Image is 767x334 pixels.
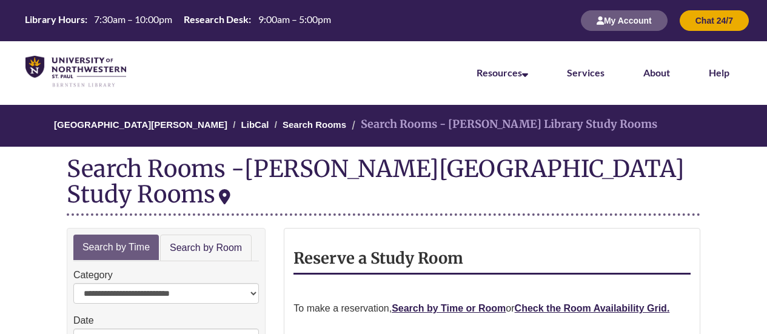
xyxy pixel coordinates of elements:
[581,10,668,31] button: My Account
[54,119,227,130] a: [GEOGRAPHIC_DATA][PERSON_NAME]
[20,13,89,26] th: Library Hours:
[392,303,506,313] a: Search by Time or Room
[94,13,172,25] span: 7:30am – 10:00pm
[581,15,668,25] a: My Account
[680,15,749,25] a: Chat 24/7
[643,67,670,78] a: About
[67,156,700,215] div: Search Rooms -
[67,154,685,209] div: [PERSON_NAME][GEOGRAPHIC_DATA] Study Rooms
[20,13,335,27] table: Hours Today
[73,313,94,329] label: Date
[20,13,335,28] a: Hours Today
[73,267,113,283] label: Category
[283,119,346,130] a: Search Rooms
[160,235,252,262] a: Search by Room
[709,67,729,78] a: Help
[25,56,126,88] img: UNWSP Library Logo
[67,105,700,147] nav: Breadcrumb
[73,235,159,261] a: Search by Time
[680,10,749,31] button: Chat 24/7
[477,67,528,78] a: Resources
[179,13,253,26] th: Research Desk:
[349,116,657,133] li: Search Rooms - [PERSON_NAME] Library Study Rooms
[293,301,691,316] p: To make a reservation, or
[515,303,670,313] a: Check the Room Availability Grid.
[293,249,463,268] strong: Reserve a Study Room
[258,13,331,25] span: 9:00am – 5:00pm
[241,119,269,130] a: LibCal
[567,67,605,78] a: Services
